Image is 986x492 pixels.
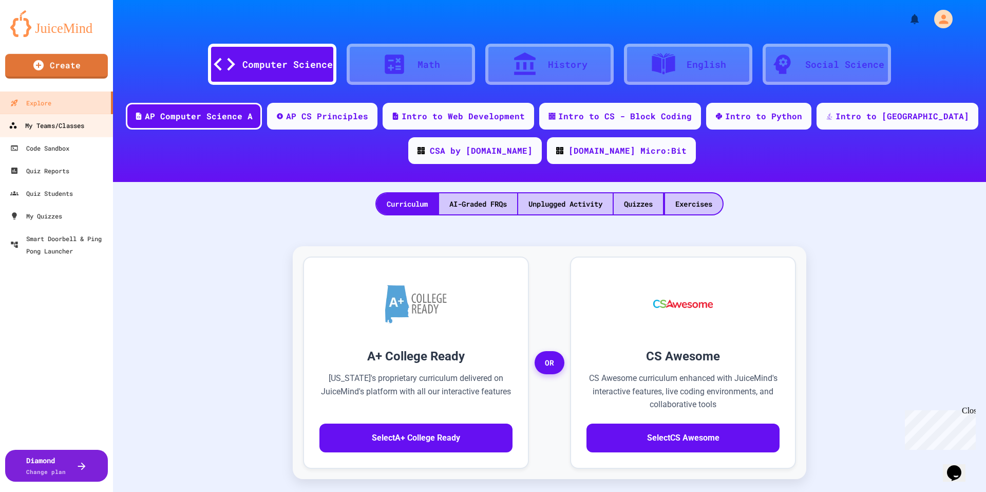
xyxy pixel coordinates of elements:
div: Quiz Students [10,187,73,199]
img: CS Awesome [643,273,724,335]
img: CODE_logo_RGB.png [556,147,563,154]
img: CODE_logo_RGB.png [418,147,425,154]
span: OR [535,351,564,375]
button: SelectA+ College Ready [319,424,513,452]
span: Change plan [26,468,66,476]
div: Intro to [GEOGRAPHIC_DATA] [836,110,969,122]
img: logo-orange.svg [10,10,103,37]
div: My Notifications [889,10,923,28]
div: Unplugged Activity [518,193,613,214]
p: [US_STATE]'s proprietary curriculum delivered on JuiceMind's platform with all our interactive fe... [319,372,513,411]
div: History [548,58,587,71]
div: Math [418,58,440,71]
div: Quiz Reports [10,165,69,177]
div: English [687,58,726,71]
div: Intro to CS - Block Coding [558,110,692,122]
div: Explore [10,97,51,109]
div: [DOMAIN_NAME] Micro:Bit [568,144,687,157]
button: SelectCS Awesome [586,424,780,452]
button: DiamondChange plan [5,450,108,482]
div: Quizzes [614,193,663,214]
h3: CS Awesome [586,347,780,366]
h3: A+ College Ready [319,347,513,366]
div: AI-Graded FRQs [439,193,517,214]
div: AP CS Principles [286,110,368,122]
img: A+ College Ready [385,285,447,323]
div: Social Science [805,58,884,71]
div: AP Computer Science A [145,110,253,122]
div: Intro to Python [725,110,802,122]
p: CS Awesome curriculum enhanced with JuiceMind's interactive features, live coding environments, a... [586,372,780,411]
iframe: chat widget [901,406,976,450]
iframe: chat widget [943,451,976,482]
div: CSA by [DOMAIN_NAME] [430,144,533,157]
a: Create [5,54,108,79]
div: My Account [923,7,955,31]
div: Computer Science [242,58,333,71]
div: My Teams/Classes [9,119,84,132]
div: Curriculum [376,193,438,214]
div: Exercises [665,193,723,214]
div: Diamond [26,455,66,477]
div: Intro to Web Development [402,110,525,122]
div: Chat with us now!Close [4,4,71,65]
div: Smart Doorbell & Ping Pong Launcher [10,232,109,257]
div: My Quizzes [10,210,62,222]
div: Code Sandbox [10,142,69,154]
